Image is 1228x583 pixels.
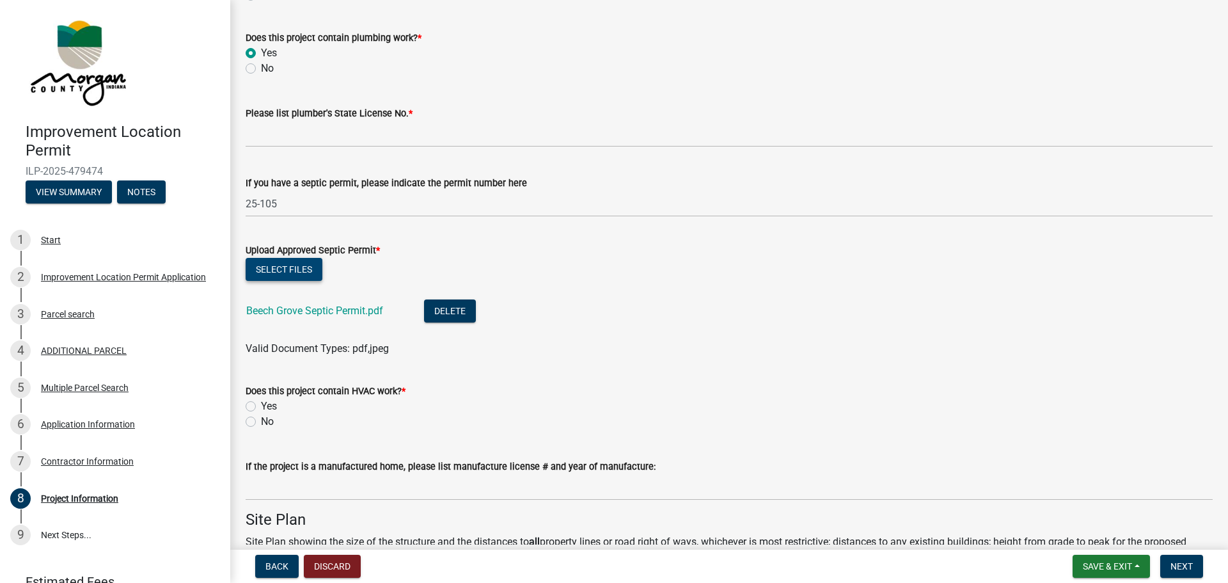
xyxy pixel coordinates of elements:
strong: all [529,536,540,548]
h4: Site Plan [246,511,1213,529]
wm-modal-confirm: Summary [26,188,112,198]
div: Multiple Parcel Search [41,383,129,392]
p: Site Plan showing the size of the structure and the distances to property lines or road right of ... [246,534,1213,565]
label: Does this project contain HVAC work? [246,387,405,396]
label: Does this project contain plumbing work? [246,34,421,43]
label: No [261,414,274,429]
span: Save & Exit [1083,561,1132,571]
label: Upload Approved Septic Permit [246,246,380,255]
div: Application Information [41,420,135,429]
a: Beech Grove Septic Permit.pdf [246,305,383,317]
button: Delete [424,299,476,323]
div: Parcel search [41,310,95,319]
span: Next [1170,561,1193,571]
label: Please list plumber's State License No. [246,109,413,118]
wm-modal-confirm: Delete Document [424,306,476,318]
div: 4 [10,340,31,361]
button: View Summary [26,180,112,204]
span: Valid Document Types: pdf,jpeg [246,342,389,355]
button: Discard [304,555,361,578]
h4: Improvement Location Permit [26,123,220,160]
label: No [261,61,274,76]
div: 9 [10,525,31,545]
wm-modal-confirm: Notes [117,188,166,198]
div: Contractor Information [41,457,134,466]
span: ILP-2025-479474 [26,165,205,177]
div: Project Information [41,494,118,503]
button: Notes [117,180,166,204]
label: If you have a septic permit, please indicate the permit number here [246,179,527,188]
div: 7 [10,451,31,472]
div: 8 [10,488,31,509]
div: ADDITIONAL PARCEL [41,346,127,355]
button: Next [1160,555,1203,578]
img: Morgan County, Indiana [26,13,129,109]
span: Back [265,561,288,571]
div: 3 [10,304,31,324]
label: If the project is a manufactured home, please list manufacture license # and year of manufacture: [246,463,656,472]
div: 5 [10,378,31,398]
div: 6 [10,414,31,435]
button: Save & Exit [1073,555,1150,578]
div: Improvement Location Permit Application [41,273,206,282]
button: Select files [246,258,322,281]
div: Start [41,236,61,244]
button: Back [255,555,299,578]
div: 1 [10,230,31,250]
label: Yes [261,45,277,61]
label: Yes [261,399,277,414]
div: 2 [10,267,31,287]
